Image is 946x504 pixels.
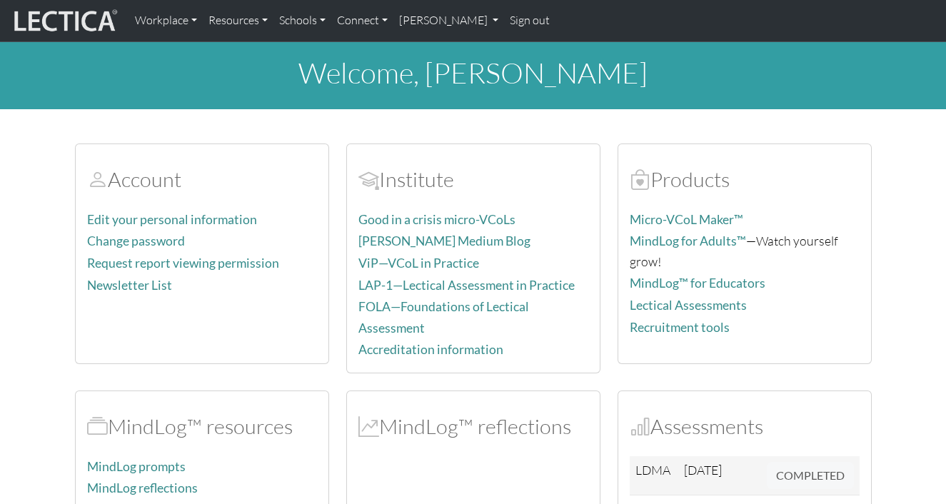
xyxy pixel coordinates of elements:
[11,7,118,34] img: lecticalive
[129,6,203,36] a: Workplace
[87,256,279,271] a: Request report viewing permission
[273,6,331,36] a: Schools
[630,166,650,192] span: Products
[630,413,650,439] span: Assessments
[87,166,108,192] span: Account
[358,342,503,357] a: Accreditation information
[630,320,730,335] a: Recruitment tools
[87,212,257,227] a: Edit your personal information
[504,6,555,36] a: Sign out
[630,233,746,248] a: MindLog for Adults™
[684,462,722,478] span: [DATE]
[358,233,530,248] a: [PERSON_NAME] Medium Blog
[87,459,186,474] a: MindLog prompts
[630,167,860,192] h2: Products
[358,278,575,293] a: LAP-1—Lectical Assessment in Practice
[331,6,393,36] a: Connect
[87,414,317,439] h2: MindLog™ resources
[630,231,860,271] p: —Watch yourself grow!
[393,6,504,36] a: [PERSON_NAME]
[87,233,185,248] a: Change password
[358,166,379,192] span: Account
[87,278,172,293] a: Newsletter List
[630,276,765,291] a: MindLog™ for Educators
[87,167,317,192] h2: Account
[630,456,678,495] td: LDMA
[630,414,860,439] h2: Assessments
[358,212,515,227] a: Good in a crisis micro-VCoLs
[358,256,479,271] a: ViP—VCoL in Practice
[358,414,588,439] h2: MindLog™ reflections
[358,299,529,335] a: FOLA—Foundations of Lectical Assessment
[87,413,108,439] span: MindLog™ resources
[203,6,273,36] a: Resources
[630,212,743,227] a: Micro-VCoL Maker™
[358,413,379,439] span: MindLog
[87,480,198,495] a: MindLog reflections
[630,298,747,313] a: Lectical Assessments
[358,167,588,192] h2: Institute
